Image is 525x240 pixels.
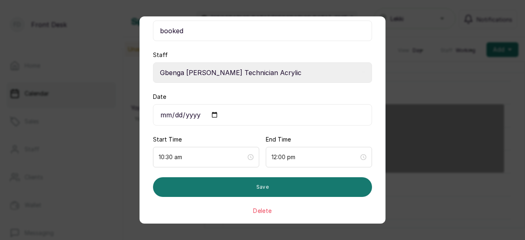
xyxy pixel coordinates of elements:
[159,153,246,162] input: Select time
[153,93,166,101] label: Date
[266,135,291,144] label: End Time
[153,21,372,41] input: Enter title
[272,153,359,162] input: Select time
[153,104,372,126] input: DD/MM/YY
[253,207,272,215] button: Delete
[153,135,182,144] label: Start Time
[153,177,372,197] button: Save
[153,51,168,59] label: Staff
